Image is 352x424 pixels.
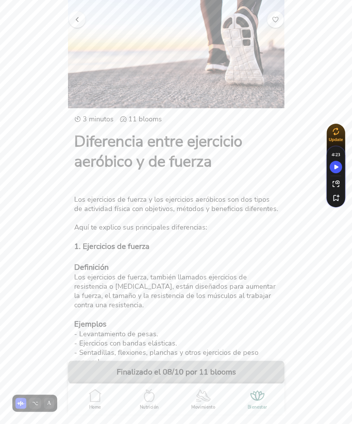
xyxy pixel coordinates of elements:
[89,404,100,410] ion-label: Home
[74,348,278,366] div: - Sentadillas, flexiones, planchas y otros ejercicios de peso corporal.
[74,262,109,272] b: Definición
[74,319,107,329] b: Ejemplos
[74,339,278,348] div: - Ejercicios con bandas elásticas.
[74,223,278,232] div: Aquí te explico sus principales diferencias:
[74,272,278,310] div: Los ejercicios de fuerza, también llamados ejercicios de resistencia o [MEDICAL_DATA], están dise...
[191,404,215,410] ion-label: Movimiento
[74,329,278,339] div: - Levantamiento de pesas.
[120,114,162,124] ion-label: 11 blooms
[74,114,114,124] ion-label: 3 minutos
[68,361,284,383] button: Finalizado el 08/10 por 11 blooms
[74,241,150,252] b: 1. Ejercicios de fuerza
[74,131,278,172] h1: Diferencia entre ejercicio aeróbico y de fuerza
[74,195,278,213] div: Los ejercicios de fuerza y los ejercicios aeróbicos son dos tipos de actividad física con objetiv...
[139,404,158,410] ion-label: Nutrición
[247,404,267,410] ion-label: Bienestar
